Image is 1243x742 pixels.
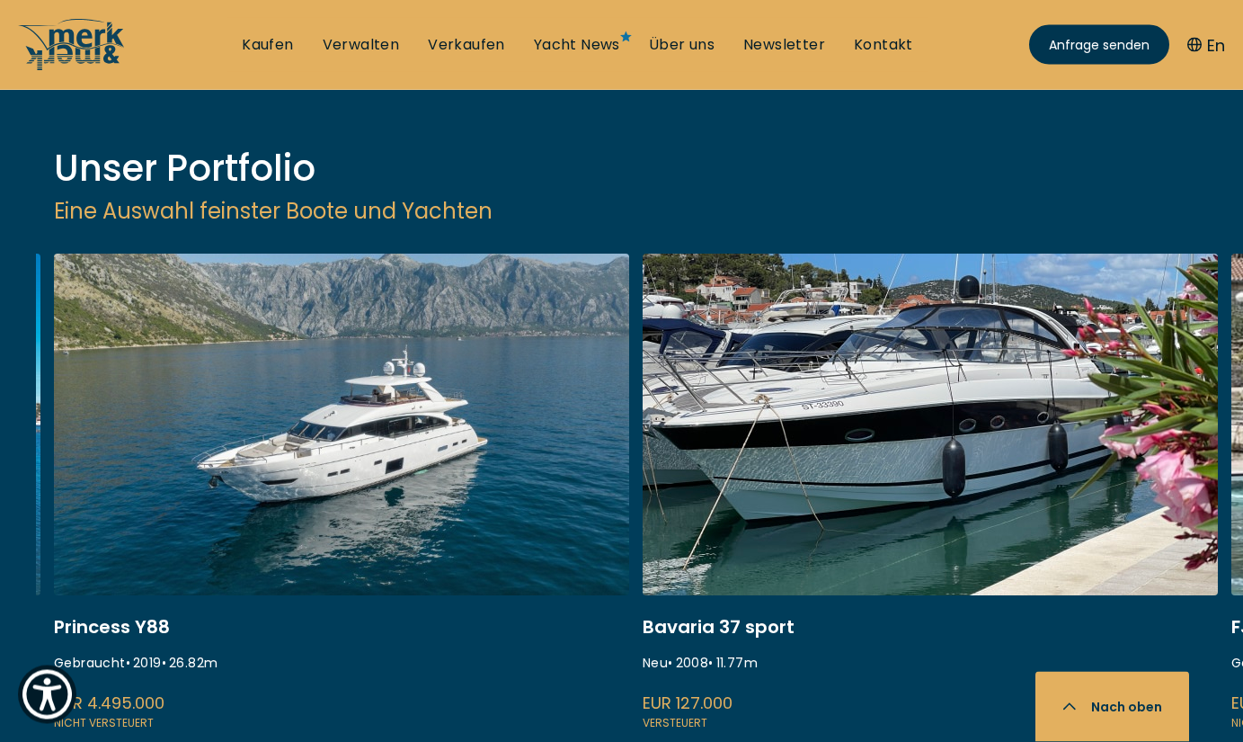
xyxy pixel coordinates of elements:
[649,35,715,55] a: Über uns
[743,35,825,55] a: Newsletter
[242,35,293,55] a: Kaufen
[1187,33,1225,58] button: En
[1029,25,1169,65] a: Anfrage senden
[323,35,400,55] a: Verwalten
[428,35,505,55] a: Verkaufen
[854,35,913,55] a: Kontakt
[1049,36,1150,55] span: Anfrage senden
[18,666,76,724] button: Show Accessibility Preferences
[534,35,620,55] a: Yacht News
[1035,672,1189,742] button: Nach oben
